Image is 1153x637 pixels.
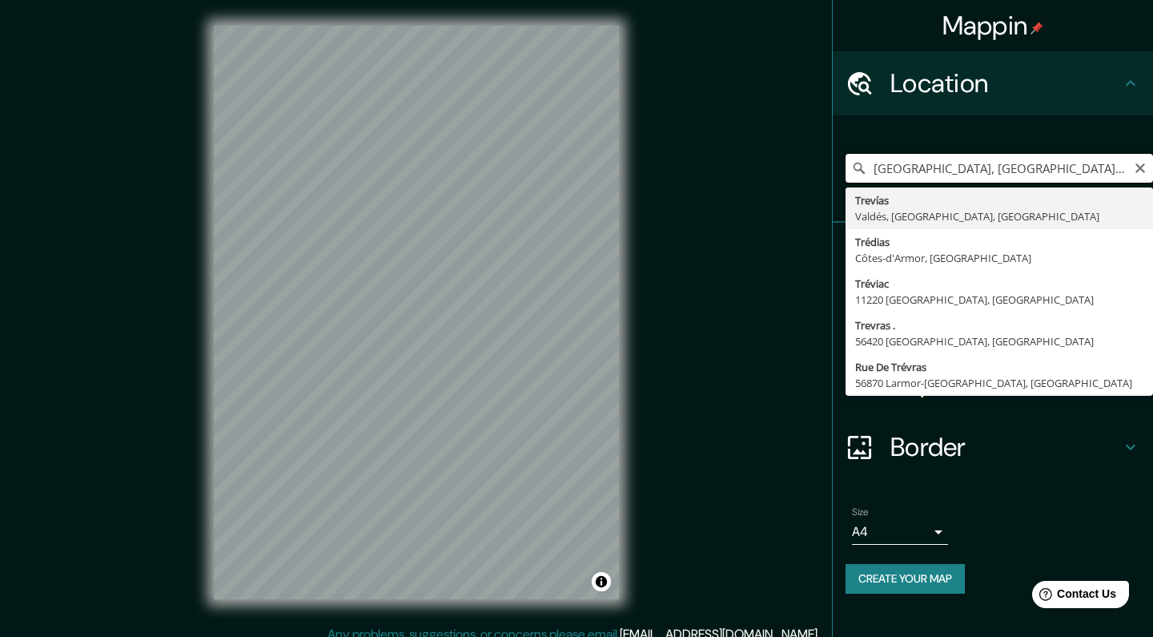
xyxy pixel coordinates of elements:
div: 11220 [GEOGRAPHIC_DATA], [GEOGRAPHIC_DATA] [855,292,1143,308]
input: Pick your city or area [846,154,1153,183]
div: Location [833,51,1153,115]
div: Rue De Trévras [855,359,1143,375]
div: Trevías [855,192,1143,208]
img: pin-icon.png [1030,22,1043,34]
div: Layout [833,351,1153,415]
div: Valdés, [GEOGRAPHIC_DATA], [GEOGRAPHIC_DATA] [855,208,1143,224]
div: Trevras . [855,317,1143,333]
div: Trédias [855,234,1143,250]
div: Style [833,287,1153,351]
div: 56870 Larmor-[GEOGRAPHIC_DATA], [GEOGRAPHIC_DATA] [855,375,1143,391]
button: Create your map [846,564,965,594]
div: Border [833,415,1153,479]
div: Tréviac [855,276,1143,292]
h4: Border [890,431,1121,463]
h4: Layout [890,367,1121,399]
canvas: Map [214,26,619,599]
div: A4 [852,519,948,545]
button: Clear [1134,159,1147,175]
button: Toggle attribution [592,572,611,591]
iframe: Help widget launcher [1010,575,1135,619]
div: Côtes-d'Armor, [GEOGRAPHIC_DATA] [855,250,1143,266]
h4: Mappin [942,10,1044,42]
div: 56420 [GEOGRAPHIC_DATA], [GEOGRAPHIC_DATA] [855,333,1143,349]
label: Size [852,506,869,519]
h4: Location [890,67,1121,99]
div: Pins [833,223,1153,287]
